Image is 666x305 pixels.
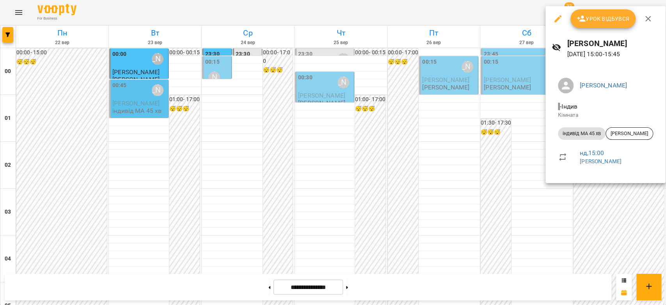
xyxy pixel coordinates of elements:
[558,103,579,110] span: - Індив
[567,37,659,50] h6: [PERSON_NAME]
[558,130,606,137] span: індивід МА 45 хв
[580,149,604,157] a: нд , 15:00
[558,111,653,119] p: Кімната
[567,50,659,59] p: [DATE] 15:00 - 15:45
[577,14,630,23] span: Урок відбувся
[580,82,627,89] a: [PERSON_NAME]
[580,158,622,164] a: [PERSON_NAME]
[606,130,653,137] span: [PERSON_NAME]
[606,127,653,140] div: [PERSON_NAME]
[570,9,636,28] button: Урок відбувся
